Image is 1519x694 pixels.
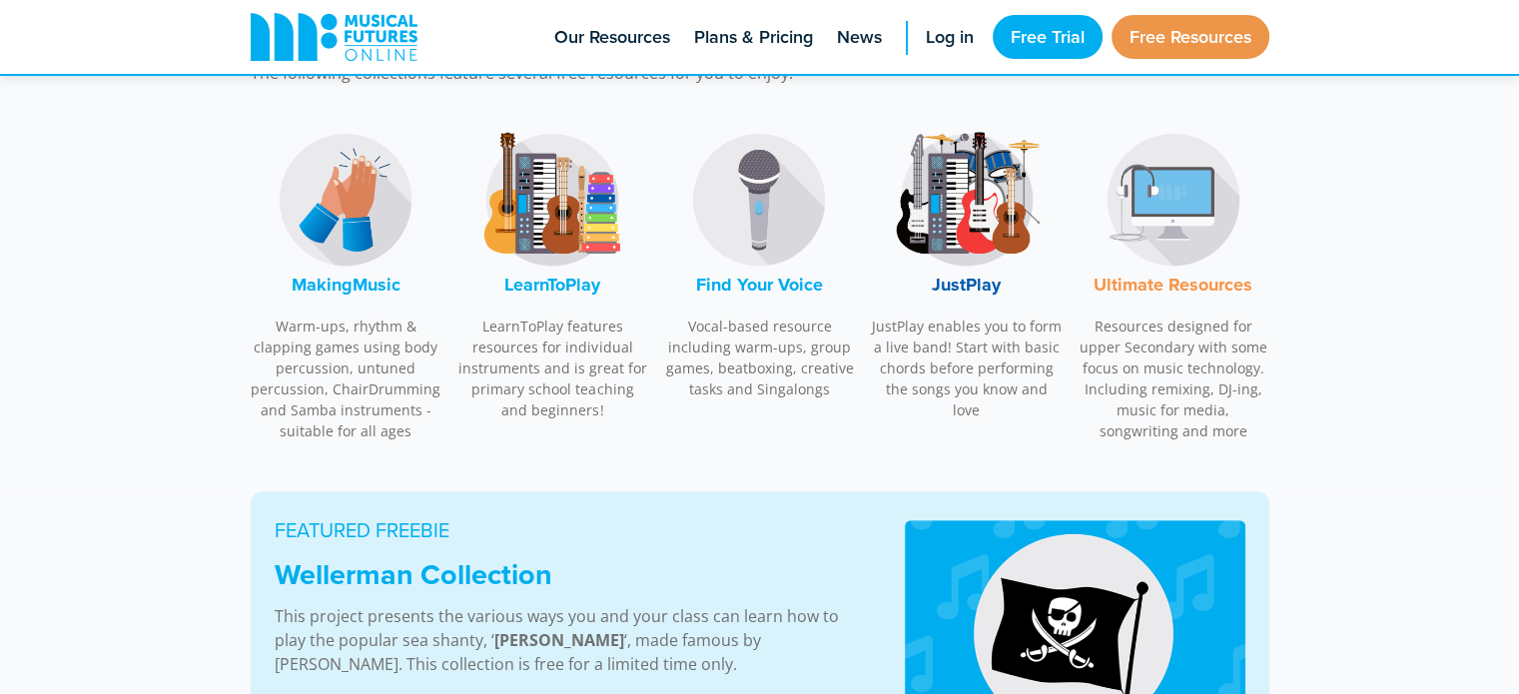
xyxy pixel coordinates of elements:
[494,629,624,651] strong: [PERSON_NAME]
[892,125,1042,275] img: JustPlay Logo
[694,24,813,51] span: Plans & Pricing
[275,553,552,595] strong: Wellerman Collection
[275,604,857,676] p: This project presents the various ways you and your class can learn how to play the popular sea s...
[664,115,856,410] a: Find Your Voice LogoFind Your Voice Vocal-based resource including warm-ups, group games, beatbox...
[871,115,1063,431] a: JustPlay LogoJustPlay JustPlay enables you to form a live band! Start with basic chords before pe...
[664,316,856,399] p: Vocal-based resource including warm-ups, group games, beatboxing, creative tasks and Singalongs
[271,125,420,275] img: MakingMusic Logo
[457,316,649,420] p: LearnToPlay features resources for individual instruments and is great for primary school teachin...
[684,125,834,275] img: Find Your Voice Logo
[292,272,400,298] font: MakingMusic
[275,515,857,545] p: FEATURED FREEBIE
[993,15,1103,59] a: Free Trial
[1099,125,1248,275] img: Music Technology Logo
[457,115,649,431] a: LearnToPlay LogoLearnToPlay LearnToPlay features resources for individual instruments and is grea...
[1078,316,1269,441] p: Resources designed for upper Secondary with some focus on music technology. Including remixing, D...
[696,272,823,298] font: Find Your Voice
[477,125,627,275] img: LearnToPlay Logo
[871,316,1063,420] p: JustPlay enables you to form a live band! Start with basic chords before performing the songs you...
[837,24,882,51] span: News
[554,24,670,51] span: Our Resources
[1078,115,1269,452] a: Music Technology LogoUltimate Resources Resources designed for upper Secondary with some focus on...
[251,316,442,441] p: Warm-ups, rhythm & clapping games using body percussion, untuned percussion, ChairDrumming and Sa...
[1112,15,1269,59] a: Free Resources
[504,272,600,298] font: LearnToPlay
[1094,272,1252,298] font: Ultimate Resources
[251,115,442,452] a: MakingMusic LogoMakingMusic Warm-ups, rhythm & clapping games using body percussion, untuned perc...
[932,272,1001,298] font: JustPlay
[926,24,974,51] span: Log in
